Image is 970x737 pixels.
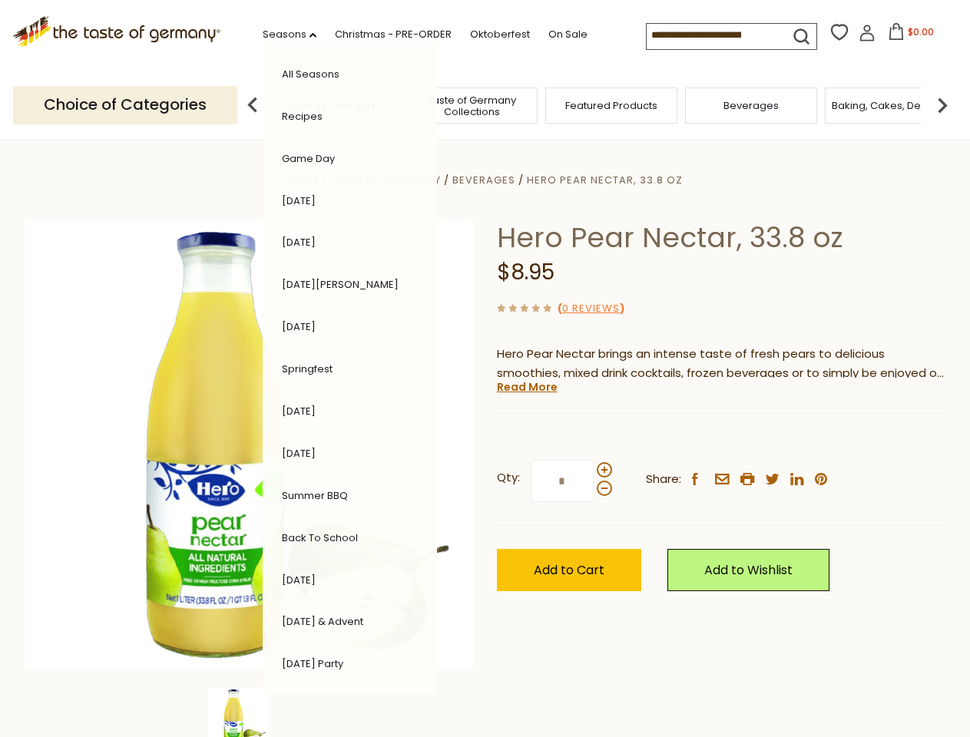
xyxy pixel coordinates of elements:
span: $0.00 [908,25,934,38]
a: Baking, Cakes, Desserts [832,100,951,111]
a: Game Day [282,151,335,166]
h1: Hero Pear Nectar, 33.8 oz [497,220,946,255]
a: [DATE] [282,573,316,587]
a: Beverages [723,100,779,111]
a: [DATE] [282,193,316,208]
span: ( ) [558,301,624,316]
a: [DATE] Party [282,656,343,671]
span: $8.95 [497,257,555,287]
button: Add to Cart [497,549,641,591]
span: Share: [646,470,681,489]
a: Oktoberfest [470,26,530,43]
a: [DATE] [282,235,316,250]
button: $0.00 [879,23,944,46]
img: previous arrow [237,90,268,121]
a: Read More [497,379,558,395]
a: Beverages [452,173,515,187]
strong: Qty: [497,468,520,487]
a: [DATE] [282,404,316,418]
a: On Sale [548,26,588,43]
a: Seasons [263,26,316,43]
a: [DATE] & Advent [282,614,363,629]
a: Add to Wishlist [667,549,829,591]
input: Qty: [531,460,594,502]
p: Hero Pear Nectar brings an intense taste of fresh pears to delicious smoothies, mixed drink cockt... [497,345,946,383]
a: [DATE] [282,446,316,461]
a: Back to School [282,530,358,545]
a: Recipes [282,109,323,124]
a: Springfest [282,362,333,376]
img: Hero Pear Nectar, 33.8 oz [25,220,474,669]
img: next arrow [927,90,958,121]
a: [DATE] [282,319,316,334]
p: Choice of Categories [13,86,237,124]
a: Taste of Germany Collections [410,94,533,117]
a: 0 Reviews [562,301,620,317]
a: Christmas - PRE-ORDER [335,26,452,43]
a: Hero Pear Nectar, 33.8 oz [527,173,683,187]
a: [DATE][PERSON_NAME] [282,277,399,292]
span: Add to Cart [534,561,604,579]
a: Summer BBQ [282,488,348,503]
a: Featured Products [565,100,657,111]
a: All Seasons [282,67,339,81]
